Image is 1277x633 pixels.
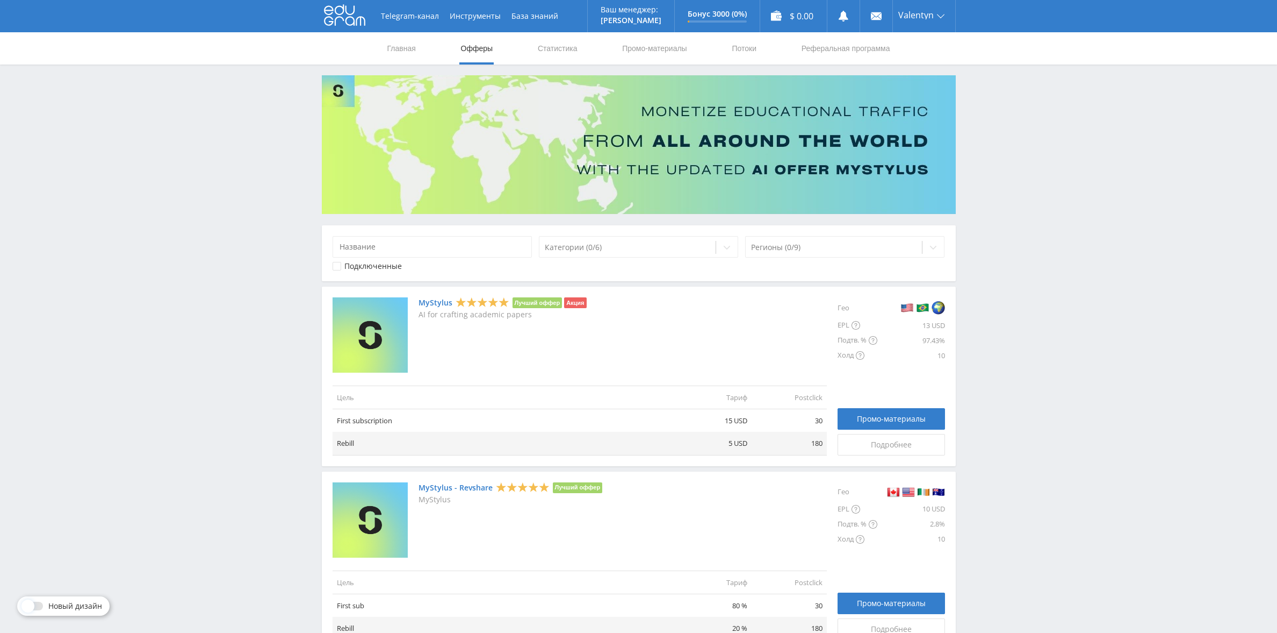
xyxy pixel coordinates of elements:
[344,262,402,271] div: Подключенные
[877,532,945,547] div: 10
[676,571,752,594] td: Тариф
[838,434,945,456] a: Подробнее
[877,333,945,348] div: 97.43%
[601,5,661,14] p: Ваш менеджер:
[386,32,417,65] a: Главная
[601,16,661,25] p: [PERSON_NAME]
[537,32,579,65] a: Статистика
[460,32,494,65] a: Офферы
[676,409,752,432] td: 15 USD
[333,297,408,373] img: MyStylus
[800,32,891,65] a: Реферальная программа
[838,297,877,318] div: Гео
[333,409,676,432] td: First subscription
[877,502,945,517] div: 10 USD
[838,482,877,502] div: Гео
[333,571,676,594] td: Цель
[419,298,452,307] a: MyStylus
[564,297,586,308] li: Акция
[419,310,587,319] p: AI for crafting academic papers
[333,482,408,558] img: MyStylus - Revshare
[333,236,532,258] input: Название
[752,409,827,432] td: 30
[333,594,676,617] td: First sub
[676,386,752,409] td: Тариф
[898,11,934,19] span: Valentyn
[877,348,945,363] div: 10
[419,495,603,504] p: MyStylus
[877,517,945,532] div: 2.8%
[752,432,827,455] td: 180
[838,532,877,547] div: Холд
[48,602,102,610] span: Новый дизайн
[838,517,877,532] div: Подтв. %
[838,408,945,430] a: Промо-материалы
[838,318,877,333] div: EPL
[731,32,757,65] a: Потоки
[688,10,747,18] p: Бонус 3000 (0%)
[676,432,752,455] td: 5 USD
[621,32,688,65] a: Промо-материалы
[877,318,945,333] div: 13 USD
[513,297,562,308] li: Лучший оффер
[456,297,509,308] div: 5 Stars
[838,593,945,614] a: Промо-материалы
[333,432,676,455] td: Rebill
[419,483,493,492] a: MyStylus - Revshare
[496,481,550,493] div: 5 Stars
[752,594,827,617] td: 30
[553,482,603,493] li: Лучший оффер
[838,348,877,363] div: Холд
[857,599,926,608] span: Промо-материалы
[838,502,877,517] div: EPL
[752,386,827,409] td: Postclick
[857,415,926,423] span: Промо-материалы
[752,571,827,594] td: Postclick
[333,386,676,409] td: Цель
[838,333,877,348] div: Подтв. %
[676,594,752,617] td: 80 %
[871,440,912,449] span: Подробнее
[322,75,956,214] img: Banner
